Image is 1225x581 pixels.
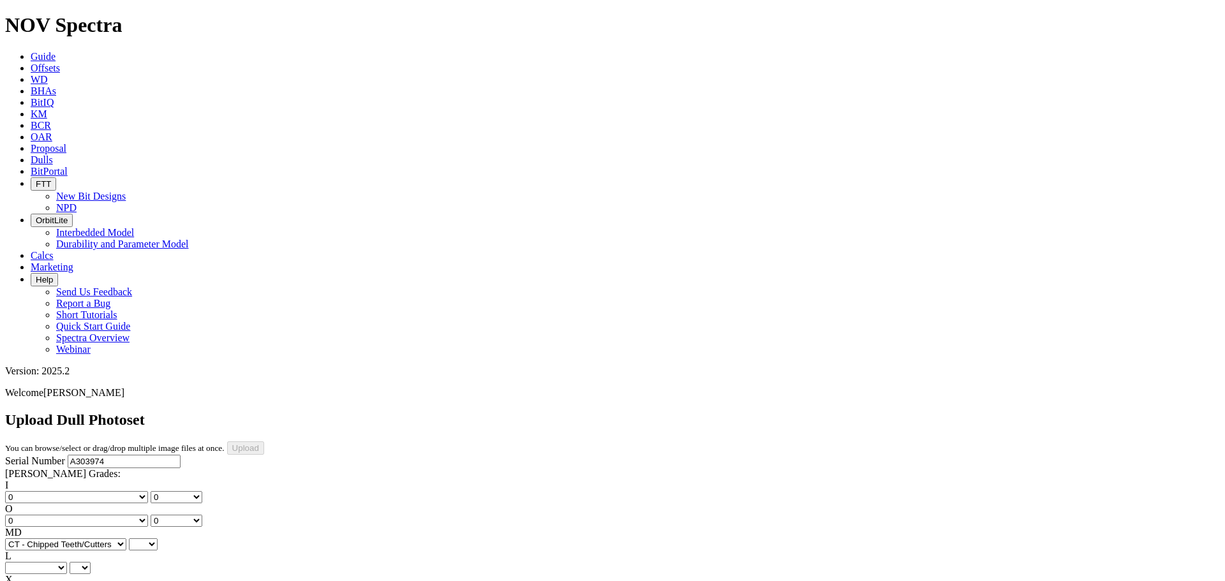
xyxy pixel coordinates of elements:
label: Serial Number [5,455,65,466]
label: O [5,503,13,514]
a: KM [31,108,47,119]
a: Short Tutorials [56,309,117,320]
a: New Bit Designs [56,191,126,202]
a: Marketing [31,261,73,272]
a: BitPortal [31,166,68,177]
button: OrbitLite [31,214,73,227]
button: FTT [31,177,56,191]
a: BCR [31,120,51,131]
a: Quick Start Guide [56,321,130,332]
a: Send Us Feedback [56,286,132,297]
a: Spectra Overview [56,332,130,343]
p: Welcome [5,387,1220,399]
span: FTT [36,179,51,189]
a: Webinar [56,344,91,355]
a: BHAs [31,85,56,96]
a: Guide [31,51,56,62]
a: Durability and Parameter Model [56,239,189,249]
a: OAR [31,131,52,142]
a: Report a Bug [56,298,110,309]
label: L [5,550,11,561]
a: Interbedded Model [56,227,134,238]
span: [PERSON_NAME] [43,387,124,398]
button: Help [31,273,58,286]
label: I [5,480,8,490]
a: WD [31,74,48,85]
a: BitIQ [31,97,54,108]
span: Help [36,275,53,284]
h1: NOV Spectra [5,13,1220,37]
a: Offsets [31,63,60,73]
h2: Upload Dull Photoset [5,411,1220,429]
a: Calcs [31,250,54,261]
div: Version: 2025.2 [5,365,1220,377]
span: OrbitLite [36,216,68,225]
a: Proposal [31,143,66,154]
a: Dulls [31,154,53,165]
a: NPD [56,202,77,213]
label: MD [5,527,22,538]
input: Upload [227,441,264,455]
small: You can browse/select or drag/drop multiple image files at once. [5,443,225,453]
div: [PERSON_NAME] Grades: [5,468,1220,480]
